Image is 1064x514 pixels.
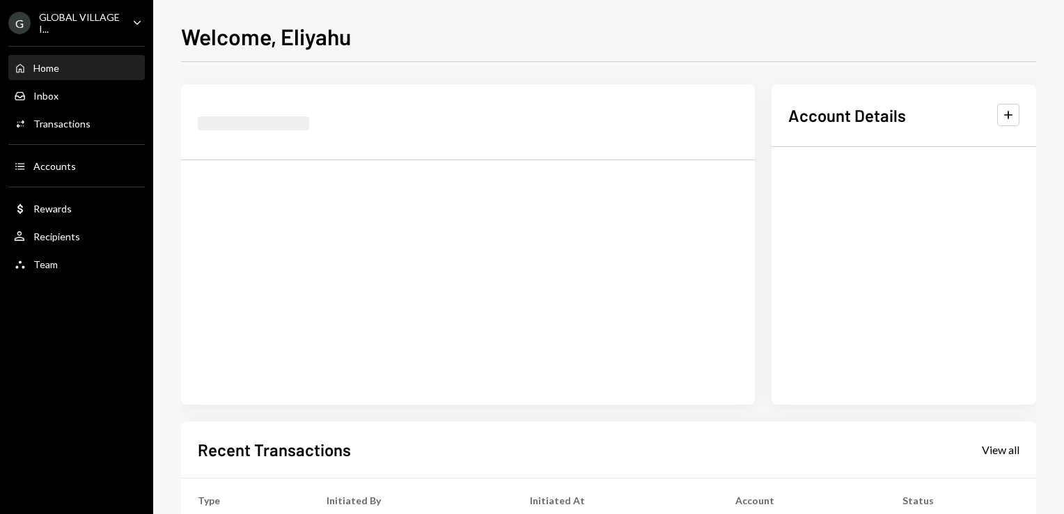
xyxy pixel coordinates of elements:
div: G [8,12,31,34]
div: Accounts [33,160,76,172]
div: View all [982,443,1019,457]
a: Accounts [8,153,145,178]
h2: Account Details [788,104,906,127]
a: Home [8,55,145,80]
a: Transactions [8,111,145,136]
a: Recipients [8,224,145,249]
a: Inbox [8,83,145,108]
a: Team [8,251,145,277]
a: View all [982,442,1019,457]
div: Home [33,62,59,74]
div: Rewards [33,203,72,215]
h2: Recent Transactions [198,438,351,461]
div: Inbox [33,90,58,102]
h1: Welcome, Eliyahu [181,22,351,50]
div: Recipients [33,231,80,242]
div: Team [33,258,58,270]
a: Rewards [8,196,145,221]
div: Transactions [33,118,91,130]
div: GLOBAL VILLAGE I... [39,11,121,35]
